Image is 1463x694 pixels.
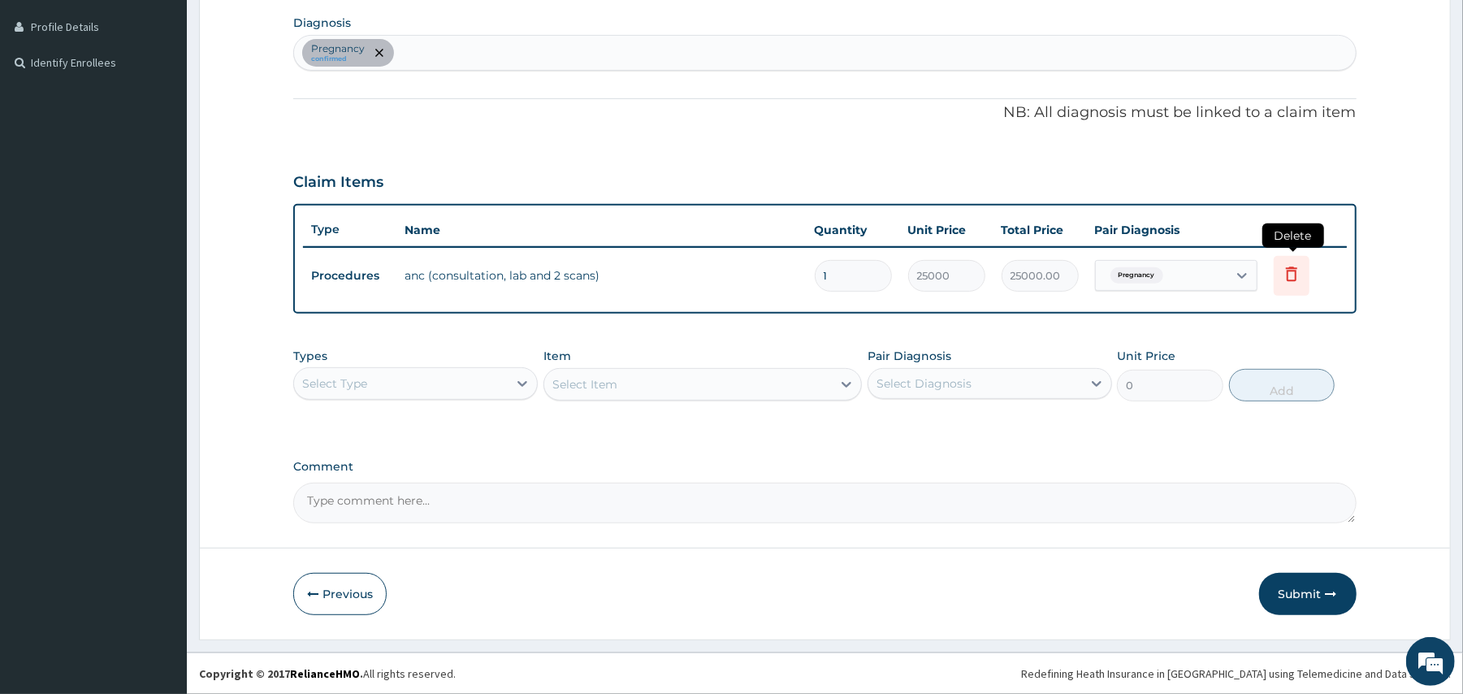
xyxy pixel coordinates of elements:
th: Quantity [807,214,900,246]
small: confirmed [311,55,365,63]
button: Previous [293,573,387,615]
p: Pregnancy [311,42,365,55]
label: Unit Price [1117,348,1175,364]
strong: Copyright © 2017 . [199,666,363,681]
label: Comment [293,460,1356,474]
span: remove selection option [372,46,387,60]
img: d_794563401_company_1708531726252_794563401 [30,81,66,122]
th: Unit Price [900,214,993,246]
th: Pair Diagnosis [1087,214,1266,246]
div: Redefining Heath Insurance in [GEOGRAPHIC_DATA] using Telemedicine and Data Science! [1021,666,1451,682]
p: NB: All diagnosis must be linked to a claim item [293,102,1356,124]
th: Actions [1266,214,1347,246]
textarea: Type your message and hit 'Enter' [8,444,309,501]
span: We're online! [94,205,224,369]
div: Chat with us now [84,91,273,112]
div: Minimize live chat window [266,8,305,47]
label: Diagnosis [293,15,351,31]
span: Pregnancy [1110,267,1163,284]
th: Name [396,214,806,246]
td: anc (consultation, lab and 2 scans) [396,259,806,292]
h3: Claim Items [293,174,383,192]
th: Type [303,215,396,245]
button: Submit [1259,573,1357,615]
button: Add [1229,369,1335,401]
footer: All rights reserved. [187,653,1463,694]
div: Select Type [302,375,367,392]
th: Total Price [993,214,1087,246]
label: Item [543,348,571,364]
div: Select Diagnosis [877,375,972,392]
td: Procedures [303,261,396,291]
label: Pair Diagnosis [868,348,951,364]
a: RelianceHMO [290,666,360,681]
label: Types [293,349,327,363]
span: Delete [1262,223,1324,248]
